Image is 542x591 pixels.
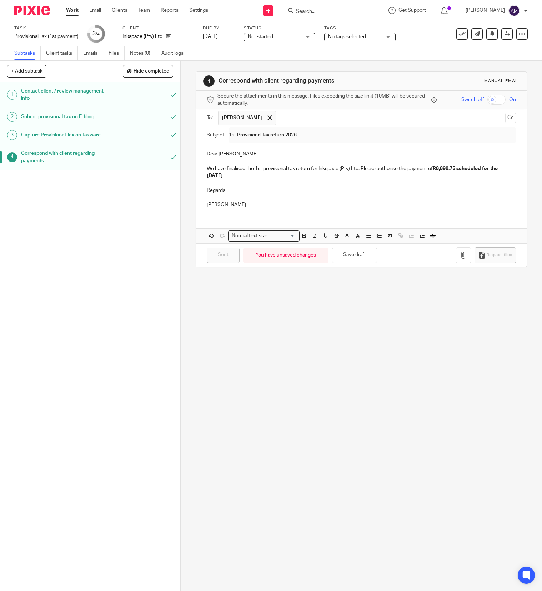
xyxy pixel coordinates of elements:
span: [PERSON_NAME] [222,114,262,121]
a: Clients [112,7,127,14]
a: Reports [161,7,179,14]
span: Secure the attachments in this message. Files exceeding the size limit (10MB) will be secured aut... [217,93,430,107]
img: svg%3E [508,5,520,16]
span: Request files [487,252,512,258]
label: Client [122,25,194,31]
label: Subject: [207,131,225,139]
h1: Contact client / review management info [21,86,113,104]
img: Pixie [14,6,50,15]
a: Audit logs [161,46,189,60]
button: Save draft [332,248,377,263]
span: On [509,96,516,103]
div: 1 [7,90,17,100]
div: Search for option [228,230,300,242]
a: Team [138,7,150,14]
button: Cc [505,113,516,123]
button: Request files [475,247,516,263]
span: Normal text size [230,232,269,240]
span: [DATE] [203,34,218,39]
span: Get Support [398,8,426,13]
a: Files [109,46,125,60]
p: [PERSON_NAME] [207,201,516,208]
div: 3 [92,30,100,38]
input: Search [295,9,360,15]
span: Switch off [461,96,484,103]
p: Dear [PERSON_NAME] [207,150,516,158]
a: Client tasks [46,46,78,60]
p: We have finalised the 1st provisional tax return for Inkspace (Pty) Ltd. Please authorise the pay... [207,165,516,180]
h1: Capture Provisional Tax on Taxware [21,130,113,140]
div: You have unsaved changes [243,248,328,263]
label: To: [207,114,215,121]
a: Emails [83,46,103,60]
span: No tags selected [328,34,366,39]
input: Search for option [270,232,295,240]
a: Settings [189,7,208,14]
input: Sent [207,248,240,263]
p: Inkspace (Pty) Ltd [122,33,162,40]
p: [PERSON_NAME] [466,7,505,14]
label: Tags [324,25,396,31]
label: Task [14,25,79,31]
div: 3 [7,130,17,140]
div: 4 [7,152,17,162]
div: 2 [7,112,17,122]
button: + Add subtask [7,65,46,77]
p: Regards [207,187,516,194]
a: Subtasks [14,46,41,60]
a: Work [66,7,79,14]
a: Notes (0) [130,46,156,60]
h1: Submit provisional tax on E-filing [21,111,113,122]
label: Due by [203,25,235,31]
h1: Correspond with client regarding payments [219,77,377,85]
h1: Correspond with client regarding payments [21,148,113,166]
label: Status [244,25,315,31]
div: Provisional Tax (1st payment) [14,33,79,40]
span: Hide completed [134,69,169,74]
small: /4 [96,32,100,36]
a: Email [89,7,101,14]
div: 4 [203,75,215,87]
button: Hide completed [123,65,173,77]
div: Manual email [484,78,520,84]
span: Not started [248,34,273,39]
